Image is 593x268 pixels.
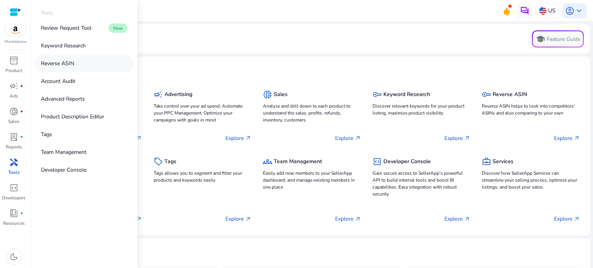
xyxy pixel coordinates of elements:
[225,215,251,223] p: Explore
[225,134,251,142] p: Explore
[263,90,272,99] span: donut_small
[574,135,580,141] span: arrow_outward
[3,220,25,227] p: Resources
[355,216,361,222] span: arrow_outward
[5,24,26,36] img: amazon.svg
[373,157,382,166] span: code_blocks
[136,216,142,222] span: arrow_outward
[493,91,527,98] h5: Reverse ASIN
[493,158,513,165] h5: Services
[9,252,19,261] span: dark_mode
[554,215,580,223] p: Explore
[444,134,470,142] p: Explore
[2,194,25,201] p: Developers
[482,170,580,190] p: Discover how SellerApp Services can streamline your selling process, optimize your listings, and ...
[373,90,382,99] span: key
[245,135,251,141] span: arrow_outward
[154,90,163,99] span: campaign
[263,103,361,123] p: Analyze and drill down to each product to understand the sales, profits, refunds, inventory, cust...
[9,107,19,116] span: donut_small
[532,30,584,47] button: schoolFeature Guide
[20,135,23,138] span: fiber_manual_record
[335,215,361,223] p: Explore
[41,59,74,67] p: Reverse ASIN
[274,91,288,98] h5: Sales
[383,91,430,98] h5: Keyword Research
[164,158,176,165] h5: Tags
[41,77,75,85] p: Account Audit
[20,110,23,113] span: fiber_manual_record
[41,9,53,16] p: Tools
[41,95,85,103] p: Advanced Reports
[9,183,19,192] span: code_blocks
[536,34,545,44] span: school
[8,118,19,125] p: Sales
[355,135,361,141] span: arrow_outward
[9,209,19,218] span: book_4
[41,166,86,174] p: Developer Console
[8,169,20,176] p: Tools
[482,90,491,99] span: key
[547,35,580,43] p: Feature Guide
[373,170,471,197] p: Gain secure access to SellerApp's powerful API to build internal tools and boost BI capabilities....
[383,158,431,165] h5: Developer Console
[444,215,470,223] p: Explore
[482,103,580,116] p: Reverse ASIN helps to look into competitors' ASINs and also comparing to your own
[20,84,23,88] span: fiber_manual_record
[548,4,556,17] p: US
[274,158,322,165] h5: Team Management
[9,132,19,142] span: lab_profile
[10,93,18,99] p: Ads
[464,135,470,141] span: arrow_outward
[245,216,251,222] span: arrow_outward
[263,157,272,166] span: groups
[9,158,19,167] span: handyman
[41,130,52,138] p: Tags
[5,67,22,74] p: Product
[373,103,471,116] p: Discover relevant keywords for your product listing, maximize product visibility
[41,113,104,121] p: Product Description Editor
[41,24,91,32] p: Review Request Tool
[6,143,22,150] p: Reports
[464,216,470,222] span: arrow_outward
[482,157,491,166] span: business_center
[9,56,19,65] span: inventory_2
[154,157,163,166] span: sell
[554,134,580,142] p: Explore
[136,135,142,141] span: arrow_outward
[41,42,86,50] p: Keyword Research
[108,24,127,33] span: New
[164,91,192,98] h5: Advertising
[335,134,361,142] p: Explore
[154,103,252,123] p: Take control over your ad spend, Automate your PPC Management, Optimize your campaigns with goals...
[263,170,361,190] p: Easily add new members to your SellerApp dashboard, and manage existing members in one place
[9,81,19,91] span: campaign
[5,39,26,45] p: Marketplace
[565,6,574,15] span: account_circle
[574,216,580,222] span: arrow_outward
[154,170,252,184] p: Tags allows you to segment and filter your products and keywords easily
[20,212,23,215] span: fiber_manual_record
[574,6,584,15] span: keyboard_arrow_down
[41,148,86,156] p: Team Management
[539,7,547,15] img: us.svg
